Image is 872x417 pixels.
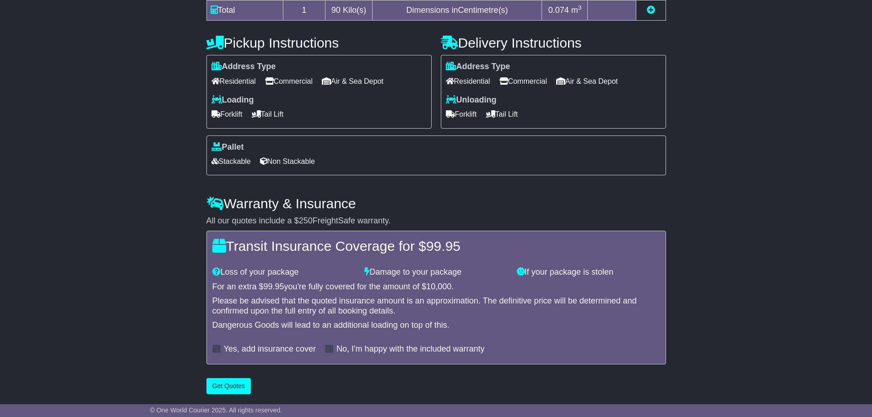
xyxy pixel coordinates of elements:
[252,107,284,121] span: Tail Lift
[426,238,460,254] span: 99.95
[299,216,313,225] span: 250
[206,378,251,394] button: Get Quotes
[212,282,660,292] div: For an extra $ you're fully covered for the amount of $ .
[150,406,282,414] span: © One World Courier 2025. All rights reserved.
[265,74,313,88] span: Commercial
[556,74,618,88] span: Air & Sea Depot
[325,0,373,21] td: Kilo(s)
[499,74,547,88] span: Commercial
[446,62,510,72] label: Address Type
[211,62,276,72] label: Address Type
[571,5,582,15] span: m
[647,5,655,15] a: Add new item
[224,344,316,354] label: Yes, add insurance cover
[206,35,432,50] h4: Pickup Instructions
[441,35,666,50] h4: Delivery Instructions
[206,216,666,226] div: All our quotes include a $ FreightSafe warranty.
[336,344,485,354] label: No, I'm happy with the included warranty
[211,95,254,105] label: Loading
[486,107,518,121] span: Tail Lift
[322,74,384,88] span: Air & Sea Depot
[426,282,451,291] span: 10,000
[206,0,283,21] td: Total
[212,320,660,330] div: Dangerous Goods will lead to an additional loading on top of this.
[446,107,477,121] span: Forklift
[512,267,665,277] div: If your package is stolen
[360,267,512,277] div: Damage to your package
[331,5,341,15] span: 90
[548,5,569,15] span: 0.074
[446,74,490,88] span: Residential
[260,154,315,168] span: Non Stackable
[211,142,244,152] label: Pallet
[264,282,284,291] span: 99.95
[372,0,542,21] td: Dimensions in Centimetre(s)
[283,0,325,21] td: 1
[211,74,256,88] span: Residential
[211,154,251,168] span: Stackable
[212,296,660,316] div: Please be advised that the quoted insurance amount is an approximation. The definitive price will...
[208,267,360,277] div: Loss of your package
[446,95,497,105] label: Unloading
[212,238,660,254] h4: Transit Insurance Coverage for $
[211,107,243,121] span: Forklift
[578,4,582,11] sup: 3
[206,196,666,211] h4: Warranty & Insurance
